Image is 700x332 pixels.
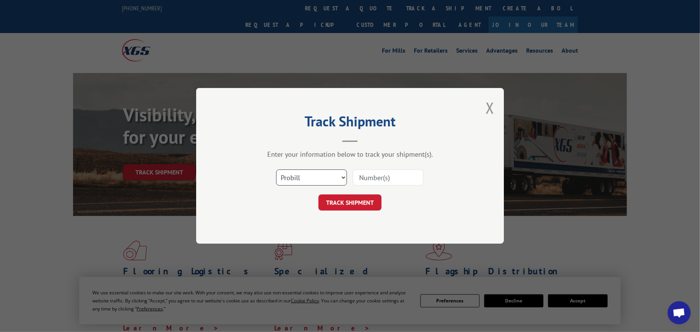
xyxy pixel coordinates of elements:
[318,195,382,211] button: TRACK SHIPMENT
[486,98,494,118] button: Close modal
[235,150,465,159] div: Enter your information below to track your shipment(s).
[668,301,691,324] div: Open chat
[235,116,465,131] h2: Track Shipment
[353,170,423,186] input: Number(s)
